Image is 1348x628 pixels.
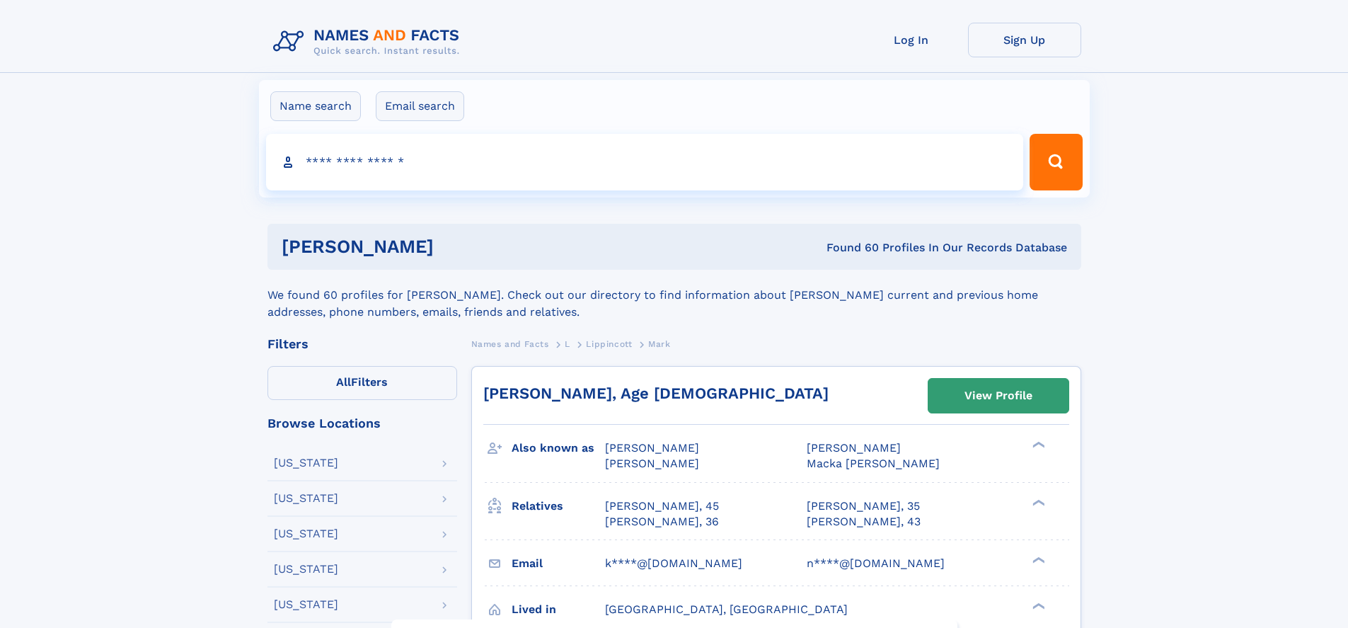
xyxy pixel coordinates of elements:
span: All [336,375,351,389]
a: L [565,335,570,353]
div: [US_STATE] [274,599,338,610]
div: ❯ [1029,555,1046,564]
span: L [565,339,570,349]
a: Lippincott [586,335,632,353]
a: View Profile [928,379,1068,413]
div: [US_STATE] [274,564,338,575]
a: [PERSON_NAME], 36 [605,514,719,530]
a: Names and Facts [471,335,549,353]
h3: Lived in [512,598,605,622]
label: Filters [267,366,457,400]
a: Sign Up [968,23,1081,57]
a: Log In [855,23,968,57]
div: View Profile [964,379,1032,412]
div: We found 60 profiles for [PERSON_NAME]. Check out our directory to find information about [PERSON... [267,270,1081,321]
div: [US_STATE] [274,493,338,504]
label: Email search [376,91,464,121]
input: search input [266,134,1024,190]
div: ❯ [1029,498,1046,507]
span: Mark [648,339,670,349]
div: ❯ [1029,440,1046,450]
label: Name search [270,91,361,121]
div: [US_STATE] [274,457,338,469]
button: Search Button [1030,134,1082,190]
h3: Email [512,552,605,576]
span: Lippincott [586,339,632,349]
div: ❯ [1029,601,1046,610]
a: [PERSON_NAME], 43 [807,514,921,530]
div: Found 60 Profiles In Our Records Database [630,240,1067,256]
h3: Also known as [512,436,605,460]
a: [PERSON_NAME], Age [DEMOGRAPHIC_DATA] [483,384,829,402]
span: [GEOGRAPHIC_DATA], [GEOGRAPHIC_DATA] [605,603,848,616]
div: Filters [267,338,457,350]
img: Logo Names and Facts [267,23,471,61]
span: [PERSON_NAME] [605,441,699,455]
a: [PERSON_NAME], 35 [807,498,920,514]
a: [PERSON_NAME], 45 [605,498,719,514]
span: Macka [PERSON_NAME] [807,457,940,470]
span: [PERSON_NAME] [807,441,901,455]
div: [US_STATE] [274,528,338,539]
span: [PERSON_NAME] [605,457,699,470]
h3: Relatives [512,494,605,518]
div: Browse Locations [267,417,457,430]
h1: [PERSON_NAME] [282,238,630,256]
